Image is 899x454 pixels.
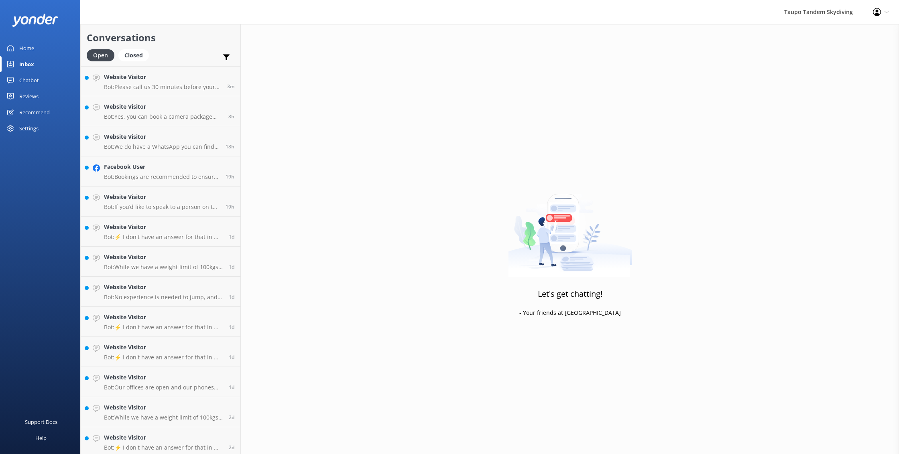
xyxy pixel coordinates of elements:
[104,102,222,111] h4: Website Visitor
[104,373,223,382] h4: Website Visitor
[229,294,234,300] span: Sep 29 2025 04:21pm (UTC +13:00) Pacific/Auckland
[81,367,240,397] a: Website VisitorBot:Our offices are open and our phones are on for people to call between 9AM and ...
[81,186,240,217] a: Website VisitorBot:If you’d like to speak to a person on the Taupo Tandem Skydiving team, please ...
[81,217,240,247] a: Website VisitorBot:⚡ I don't have an answer for that in my knowledge base. Please try and rephras...
[229,384,234,391] span: Sep 29 2025 09:49am (UTC +13:00) Pacific/Auckland
[226,143,234,150] span: Sep 30 2025 02:39pm (UTC +13:00) Pacific/Auckland
[19,88,39,104] div: Reviews
[104,253,223,261] h4: Website Visitor
[229,263,234,270] span: Sep 30 2025 02:03am (UTC +13:00) Pacific/Auckland
[25,414,57,430] div: Support Docs
[81,126,240,156] a: Website VisitorBot:We do have a WhatsApp you can find us on [PHONE_NUMBER].18h
[104,343,223,352] h4: Website Visitor
[12,14,58,27] img: yonder-white-logo.png
[81,337,240,367] a: Website VisitorBot:⚡ I don't have an answer for that in my knowledge base. Please try and rephras...
[229,444,234,451] span: Sep 28 2025 08:14pm (UTC +13:00) Pacific/Auckland
[227,83,234,90] span: Oct 01 2025 09:09am (UTC +13:00) Pacific/Auckland
[81,96,240,126] a: Website VisitorBot:Yes, you can book a camera package with any of our combo deals, including the ...
[104,162,220,171] h4: Facebook User
[81,307,240,337] a: Website VisitorBot:⚡ I don't have an answer for that in my knowledge base. Please try and rephras...
[19,120,39,136] div: Settings
[19,104,50,120] div: Recommend
[104,294,223,301] p: Bot: No experience is needed to jump, and our experienced instructors will take care of you to en...
[104,384,223,391] p: Bot: Our offices are open and our phones are on for people to call between 9AM and 5PM, 7 days a ...
[538,288,602,300] h3: Let's get chatting!
[104,414,223,421] p: Bot: While we have a weight limit of 100kgs, we can accommodate up to a maximum of 118kgs. This d...
[104,403,223,412] h4: Website Visitor
[35,430,47,446] div: Help
[104,354,223,361] p: Bot: ⚡ I don't have an answer for that in my knowledge base. Please try and rephrase your questio...
[104,132,220,141] h4: Website Visitor
[228,113,234,120] span: Oct 01 2025 12:43am (UTC +13:00) Pacific/Auckland
[19,40,34,56] div: Home
[229,324,234,330] span: Sep 29 2025 01:46pm (UTC +13:00) Pacific/Auckland
[104,73,221,81] h4: Website Visitor
[104,203,220,211] p: Bot: If you’d like to speak to a person on the Taupo Tandem Skydiving team, please call [PHONE_NU...
[81,247,240,277] a: Website VisitorBot:While we have a weight limit of 100kgs, we can accommodate up to a maximum of ...
[87,51,118,59] a: Open
[104,433,223,442] h4: Website Visitor
[104,233,223,241] p: Bot: ⚡ I don't have an answer for that in my knowledge base. Please try and rephrase your questio...
[118,49,149,61] div: Closed
[104,313,223,322] h4: Website Visitor
[19,56,34,72] div: Inbox
[508,177,632,277] img: artwork of a man stealing a conversation from at giant smartphone
[229,233,234,240] span: Sep 30 2025 07:36am (UTC +13:00) Pacific/Auckland
[104,83,221,91] p: Bot: Please call us 30 minutes before your booking time for the final weather call. If you are co...
[229,354,234,361] span: Sep 29 2025 12:27pm (UTC +13:00) Pacific/Auckland
[519,308,621,317] p: - Your friends at [GEOGRAPHIC_DATA]
[226,203,234,210] span: Sep 30 2025 01:31pm (UTC +13:00) Pacific/Auckland
[104,324,223,331] p: Bot: ⚡ I don't have an answer for that in my knowledge base. Please try and rephrase your questio...
[118,51,153,59] a: Closed
[104,193,220,201] h4: Website Visitor
[81,156,240,186] a: Facebook UserBot:Bookings are recommended to ensure your spot is secured, as we have limited avai...
[226,173,234,180] span: Sep 30 2025 02:02pm (UTC +13:00) Pacific/Auckland
[229,414,234,421] span: Sep 28 2025 11:26pm (UTC +13:00) Pacific/Auckland
[87,30,234,45] h2: Conversations
[87,49,114,61] div: Open
[104,173,220,180] p: Bot: Bookings are recommended to ensure your spot is secured, as we have limited availability dur...
[104,113,222,120] p: Bot: Yes, you can book a camera package with any of our combo deals, including the 16,500 ft skyd...
[104,143,220,150] p: Bot: We do have a WhatsApp you can find us on [PHONE_NUMBER].
[104,444,223,451] p: Bot: ⚡ I don't have an answer for that in my knowledge base. Please try and rephrase your questio...
[81,66,240,96] a: Website VisitorBot:Please call us 30 minutes before your booking time for the final weather call....
[104,223,223,231] h4: Website Visitor
[81,397,240,427] a: Website VisitorBot:While we have a weight limit of 100kgs, we can accommodate up to a maximum of ...
[81,277,240,307] a: Website VisitorBot:No experience is needed to jump, and our experienced instructors will take car...
[104,283,223,292] h4: Website Visitor
[104,263,223,271] p: Bot: While we have a weight limit of 100kgs, we can accommodate up to a maximum of 118kgs. This d...
[19,72,39,88] div: Chatbot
